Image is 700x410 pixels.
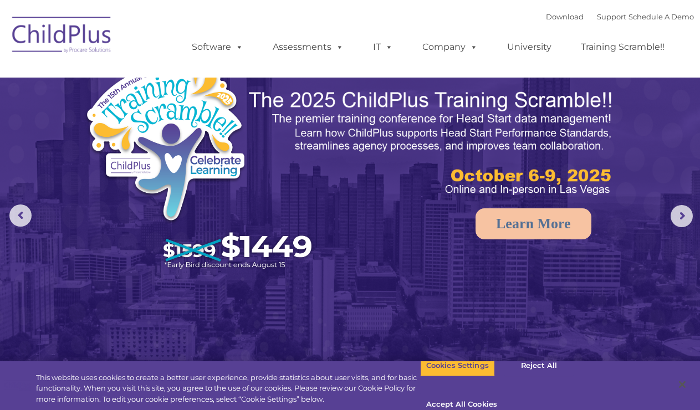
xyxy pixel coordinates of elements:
button: Close [670,372,694,397]
img: ChildPlus by Procare Solutions [7,9,117,64]
button: Cookies Settings [420,353,495,377]
a: Support [597,12,626,21]
a: University [496,36,563,58]
font: | [546,12,694,21]
a: Software [181,36,254,58]
a: Company [411,36,489,58]
a: Training Scramble!! [570,36,676,58]
a: IT [362,36,404,58]
a: Assessments [262,36,355,58]
div: This website uses cookies to create a better user experience, provide statistics about user visit... [36,372,420,404]
a: Download [546,12,584,21]
button: Reject All [504,353,574,377]
a: Learn More [476,208,591,239]
a: Schedule A Demo [629,12,694,21]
